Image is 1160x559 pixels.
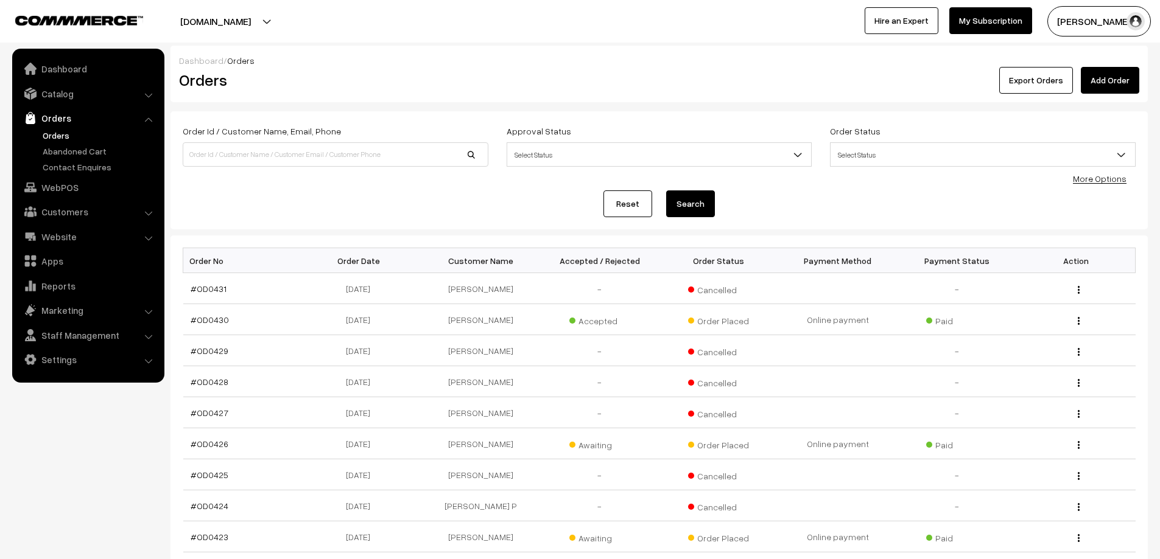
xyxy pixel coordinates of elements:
[421,366,541,397] td: [PERSON_NAME]
[688,529,749,544] span: Order Placed
[15,107,160,129] a: Orders
[659,248,779,273] th: Order Status
[191,283,227,294] a: #OD0431
[302,521,421,552] td: [DATE]
[778,248,898,273] th: Payment Method
[830,125,881,137] label: Order Status
[179,54,1139,67] div: /
[15,12,122,27] a: COMMMERCE
[1081,67,1139,94] a: Add Order
[1016,248,1136,273] th: Action
[421,521,541,552] td: [PERSON_NAME]
[191,377,228,387] a: #OD0428
[898,273,1017,304] td: -
[898,397,1017,428] td: -
[688,311,749,327] span: Order Placed
[898,366,1017,397] td: -
[569,436,630,451] span: Awaiting
[507,142,812,167] span: Select Status
[302,490,421,521] td: [DATE]
[15,83,160,105] a: Catalog
[999,67,1073,94] button: Export Orders
[540,459,659,490] td: -
[688,342,749,358] span: Cancelled
[421,335,541,366] td: [PERSON_NAME]
[540,273,659,304] td: -
[507,144,812,165] span: Select Status
[15,58,160,80] a: Dashboard
[191,532,228,542] a: #OD0423
[540,366,659,397] td: -
[302,397,421,428] td: [DATE]
[1078,286,1080,294] img: Menu
[1127,12,1145,30] img: user
[540,490,659,521] td: -
[569,311,630,327] span: Accepted
[15,275,160,297] a: Reports
[540,335,659,366] td: -
[1078,472,1080,480] img: Menu
[302,248,421,273] th: Order Date
[191,314,229,325] a: #OD0430
[183,142,488,167] input: Order Id / Customer Name / Customer Email / Customer Phone
[949,7,1032,34] a: My Subscription
[15,16,143,25] img: COMMMERCE
[191,408,228,418] a: #OD0427
[40,145,160,158] a: Abandoned Cart
[831,144,1135,165] span: Select Status
[421,248,541,273] th: Customer Name
[688,404,749,420] span: Cancelled
[15,201,160,223] a: Customers
[688,467,749,482] span: Cancelled
[778,304,898,335] td: Online payment
[191,439,228,449] a: #OD0426
[1078,441,1080,449] img: Menu
[778,521,898,552] td: Online payment
[540,248,659,273] th: Accepted / Rejected
[926,529,987,544] span: Paid
[421,459,541,490] td: [PERSON_NAME]
[227,55,255,66] span: Orders
[603,190,652,217] a: Reset
[15,226,160,248] a: Website
[898,459,1017,490] td: -
[778,428,898,459] td: Online payment
[421,397,541,428] td: [PERSON_NAME]
[15,176,160,198] a: WebPOS
[1047,6,1151,36] button: [PERSON_NAME] D
[688,280,749,296] span: Cancelled
[15,250,160,272] a: Apps
[1078,410,1080,418] img: Menu
[1078,379,1080,387] img: Menu
[302,366,421,397] td: [DATE]
[666,190,715,217] button: Search
[1078,534,1080,542] img: Menu
[179,71,487,89] h2: Orders
[191,345,228,356] a: #OD0429
[1073,173,1127,184] a: More Options
[421,304,541,335] td: [PERSON_NAME]
[15,299,160,321] a: Marketing
[898,248,1017,273] th: Payment Status
[40,129,160,142] a: Orders
[688,436,749,451] span: Order Placed
[138,6,294,36] button: [DOMAIN_NAME]
[15,349,160,370] a: Settings
[191,501,228,511] a: #OD0424
[421,273,541,304] td: [PERSON_NAME]
[191,470,228,480] a: #OD0425
[688,373,749,389] span: Cancelled
[302,273,421,304] td: [DATE]
[179,55,223,66] a: Dashboard
[40,161,160,173] a: Contact Enquires
[302,459,421,490] td: [DATE]
[898,490,1017,521] td: -
[688,498,749,513] span: Cancelled
[865,7,938,34] a: Hire an Expert
[15,324,160,346] a: Staff Management
[421,490,541,521] td: [PERSON_NAME] P
[183,125,341,137] label: Order Id / Customer Name, Email, Phone
[926,311,987,327] span: Paid
[926,436,987,451] span: Paid
[507,125,571,137] label: Approval Status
